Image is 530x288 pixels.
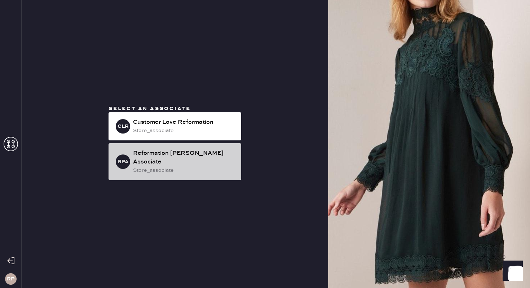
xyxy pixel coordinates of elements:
h3: RP [7,276,14,282]
div: store_associate [133,166,235,174]
h3: RPA [118,159,129,164]
iframe: Front Chat [496,256,527,287]
h3: CLR [118,124,129,129]
div: Reformation [PERSON_NAME] Associate [133,149,235,166]
div: store_associate [133,127,235,135]
span: Select an associate [109,105,191,112]
div: Customer Love Reformation [133,118,235,127]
